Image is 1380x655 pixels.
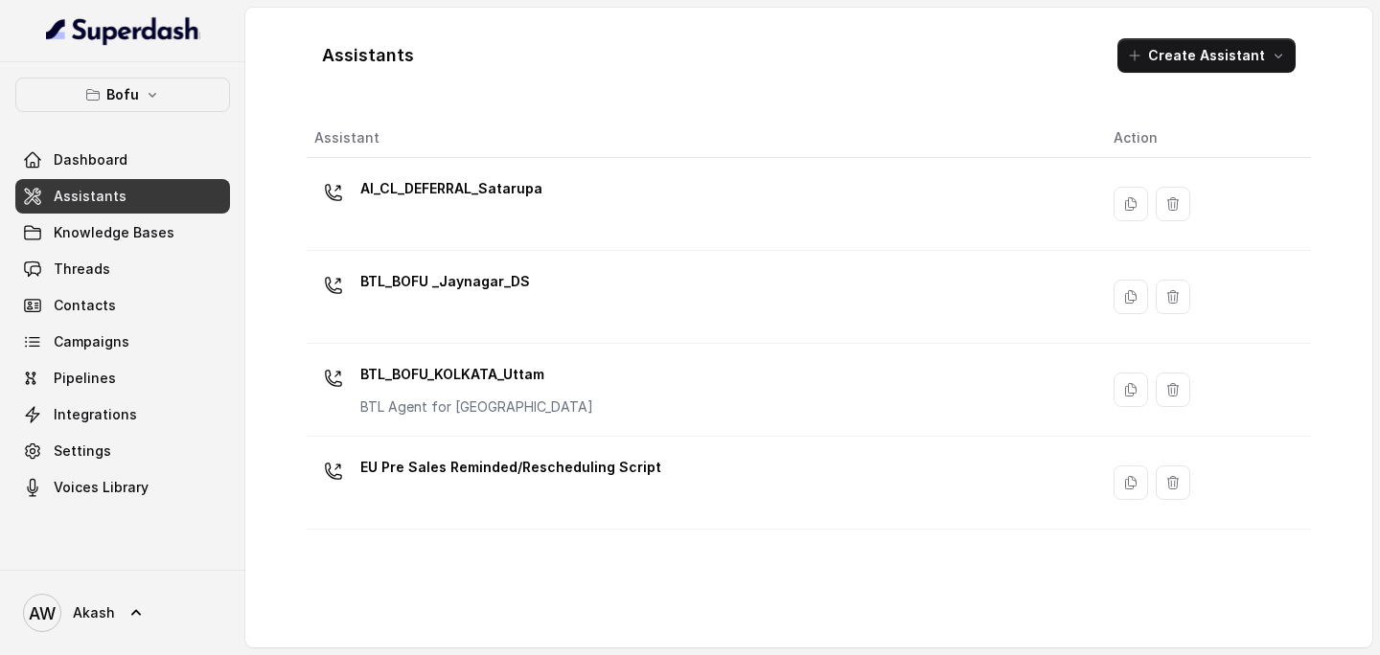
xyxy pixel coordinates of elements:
[322,40,414,71] h1: Assistants
[15,78,230,112] button: Bofu
[54,369,116,388] span: Pipelines
[54,223,174,242] span: Knowledge Bases
[15,470,230,505] a: Voices Library
[360,359,593,390] p: BTL_BOFU_KOLKATA_Uttam
[360,266,530,297] p: BTL_BOFU _Jaynagar_DS
[15,179,230,214] a: Assistants
[54,332,129,351] span: Campaigns
[54,296,116,315] span: Contacts
[307,119,1098,158] th: Assistant
[15,434,230,468] a: Settings
[15,252,230,286] a: Threads
[15,215,230,250] a: Knowledge Bases
[15,143,230,177] a: Dashboard
[15,586,230,640] a: Akash
[54,405,137,424] span: Integrations
[54,260,110,279] span: Threads
[15,325,230,359] a: Campaigns
[360,397,593,417] p: BTL Agent for [GEOGRAPHIC_DATA]
[1117,38,1296,73] button: Create Assistant
[1098,119,1311,158] th: Action
[106,83,139,106] p: Bofu
[29,603,56,623] text: AW
[46,15,200,46] img: light.svg
[360,173,542,204] p: AI_CL_DEFERRAL_Satarupa
[54,150,127,169] span: Dashboard
[15,361,230,395] a: Pipelines
[54,478,149,497] span: Voices Library
[15,397,230,432] a: Integrations
[73,603,115,622] span: Akash
[360,452,661,483] p: EU Pre Sales Reminded/Rescheduling Script
[54,187,126,206] span: Assistants
[54,441,111,461] span: Settings
[15,288,230,323] a: Contacts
